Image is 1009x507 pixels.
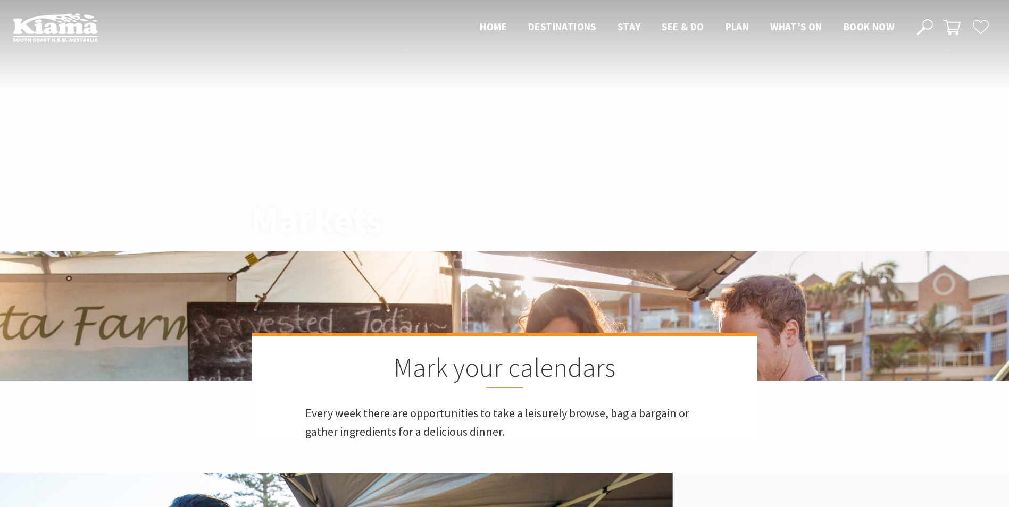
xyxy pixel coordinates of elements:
[337,180,372,194] li: Markets
[251,199,552,240] h1: Markets
[305,352,704,388] h2: Mark your calendars
[251,181,274,193] a: Home
[770,20,822,33] span: What’s On
[469,19,905,36] nav: Main Menu
[528,20,596,33] span: Destinations
[13,13,98,42] img: Kiama Logo
[480,20,507,33] span: Home
[305,404,704,441] p: Every week there are opportunities to take a leisurely browse, bag a bargain or gather ingredient...
[618,20,641,33] span: Stay
[726,20,749,33] span: Plan
[283,181,326,193] a: What’s On
[662,20,704,33] span: See & Do
[844,20,894,33] span: Book now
